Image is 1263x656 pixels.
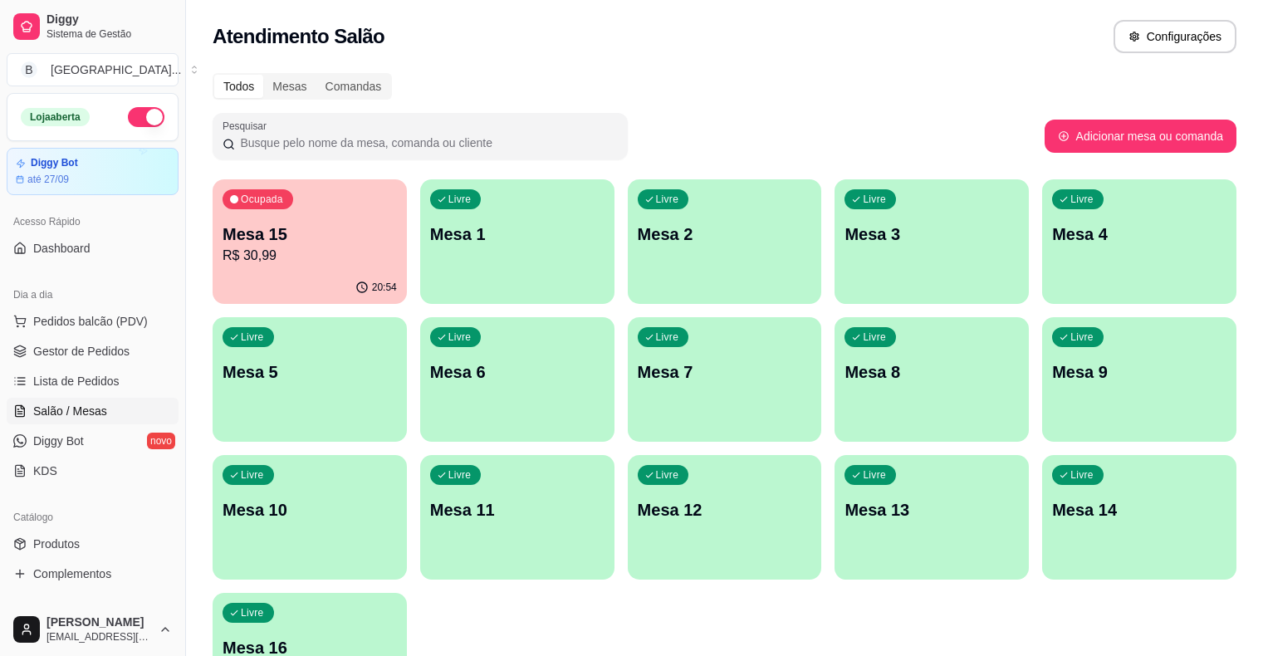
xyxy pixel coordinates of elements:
[1070,468,1094,482] p: Livre
[223,246,397,266] p: R$ 30,99
[33,313,148,330] span: Pedidos balcão (PDV)
[844,223,1019,246] p: Mesa 3
[844,498,1019,521] p: Mesa 13
[7,458,179,484] a: KDS
[316,75,391,98] div: Comandas
[213,317,407,442] button: LivreMesa 5
[835,455,1029,580] button: LivreMesa 13
[7,308,179,335] button: Pedidos balcão (PDV)
[1070,330,1094,344] p: Livre
[7,368,179,394] a: Lista de Pedidos
[1042,455,1236,580] button: LivreMesa 14
[241,468,264,482] p: Livre
[430,498,605,521] p: Mesa 11
[263,75,316,98] div: Mesas
[235,135,618,151] input: Pesquisar
[47,615,152,630] span: [PERSON_NAME]
[628,455,822,580] button: LivreMesa 12
[223,223,397,246] p: Mesa 15
[27,173,69,186] article: até 27/09
[7,428,179,454] a: Diggy Botnovo
[21,108,90,126] div: Loja aberta
[128,107,164,127] button: Alterar Status
[835,317,1029,442] button: LivreMesa 8
[863,330,886,344] p: Livre
[7,504,179,531] div: Catálogo
[31,157,78,169] article: Diggy Bot
[33,463,57,479] span: KDS
[372,281,397,294] p: 20:54
[628,179,822,304] button: LivreMesa 2
[33,403,107,419] span: Salão / Mesas
[1042,317,1236,442] button: LivreMesa 9
[448,330,472,344] p: Livre
[223,498,397,521] p: Mesa 10
[7,398,179,424] a: Salão / Mesas
[420,317,614,442] button: LivreMesa 6
[47,630,152,644] span: [EMAIL_ADDRESS][DOMAIN_NAME]
[1045,120,1236,153] button: Adicionar mesa ou comanda
[7,148,179,195] a: Diggy Botaté 27/09
[638,360,812,384] p: Mesa 7
[223,119,272,133] label: Pesquisar
[656,330,679,344] p: Livre
[1052,360,1226,384] p: Mesa 9
[420,179,614,304] button: LivreMesa 1
[1052,223,1226,246] p: Mesa 4
[430,360,605,384] p: Mesa 6
[33,343,130,360] span: Gestor de Pedidos
[7,53,179,86] button: Select a team
[863,468,886,482] p: Livre
[21,61,37,78] span: B
[241,193,283,206] p: Ocupada
[223,360,397,384] p: Mesa 5
[51,61,181,78] div: [GEOGRAPHIC_DATA] ...
[448,193,472,206] p: Livre
[863,193,886,206] p: Livre
[1042,179,1236,304] button: LivreMesa 4
[213,455,407,580] button: LivreMesa 10
[7,609,179,649] button: [PERSON_NAME][EMAIL_ADDRESS][DOMAIN_NAME]
[7,561,179,587] a: Complementos
[47,12,172,27] span: Diggy
[33,373,120,389] span: Lista de Pedidos
[844,360,1019,384] p: Mesa 8
[420,455,614,580] button: LivreMesa 11
[638,223,812,246] p: Mesa 2
[7,338,179,365] a: Gestor de Pedidos
[7,7,179,47] a: DiggySistema de Gestão
[33,565,111,582] span: Complementos
[33,536,80,552] span: Produtos
[33,240,91,257] span: Dashboard
[656,468,679,482] p: Livre
[835,179,1029,304] button: LivreMesa 3
[430,223,605,246] p: Mesa 1
[1114,20,1236,53] button: Configurações
[47,27,172,41] span: Sistema de Gestão
[7,281,179,308] div: Dia a dia
[33,433,84,449] span: Diggy Bot
[241,606,264,619] p: Livre
[1070,193,1094,206] p: Livre
[628,317,822,442] button: LivreMesa 7
[241,330,264,344] p: Livre
[1052,498,1226,521] p: Mesa 14
[213,23,384,50] h2: Atendimento Salão
[638,498,812,521] p: Mesa 12
[7,531,179,557] a: Produtos
[213,179,407,304] button: OcupadaMesa 15R$ 30,9920:54
[7,235,179,262] a: Dashboard
[656,193,679,206] p: Livre
[7,208,179,235] div: Acesso Rápido
[448,468,472,482] p: Livre
[214,75,263,98] div: Todos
